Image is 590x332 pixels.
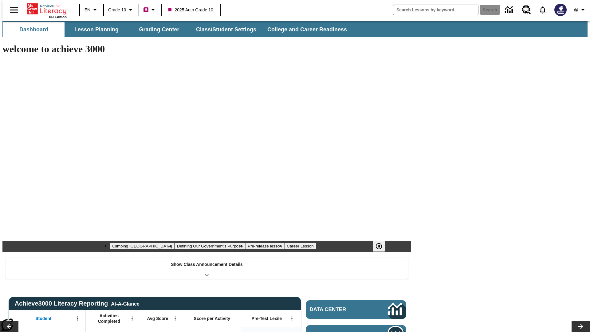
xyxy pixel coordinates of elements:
div: Home [27,2,67,19]
span: Student [35,316,51,321]
button: Open Menu [287,314,297,323]
p: Show Class Announcement Details [171,261,243,268]
button: Open Menu [171,314,180,323]
button: Boost Class color is violet red. Change class color [141,4,159,15]
button: Lesson Planning [66,22,127,37]
span: Achieve3000 Literacy Reporting [15,300,140,307]
span: NJ Edition [49,15,67,19]
button: Class/Student Settings [191,22,261,37]
a: Resource Center, Will open in new tab [518,2,535,18]
button: Select a new avatar [551,2,570,18]
img: Avatar [554,4,567,16]
button: Open side menu [5,1,23,19]
div: Show Class Announcement Details [6,258,408,279]
span: Data Center [310,306,367,313]
span: Pre-Test Lexile [252,316,282,321]
button: Slide 2 Defining Our Government's Purpose [175,243,245,249]
button: Slide 3 Pre-release lesson [245,243,284,249]
span: Score per Activity [194,316,230,321]
span: Avg Score [147,316,168,321]
span: 2025 Auto Grade 10 [168,7,213,13]
button: Open Menu [128,314,137,323]
span: B [144,6,147,14]
div: At-A-Glance [111,300,139,307]
button: Slide 4 Career Lesson [284,243,316,249]
div: SubNavbar [2,21,588,37]
input: search field [393,5,478,15]
button: Slide 1 Climbing Mount Tai [110,243,174,249]
button: Language: EN, Select a language [82,4,101,15]
button: Grading Center [128,22,190,37]
span: @ [574,7,578,13]
button: Grade: Grade 10, Select a grade [106,4,137,15]
a: Data Center [306,300,406,319]
button: Dashboard [3,22,65,37]
button: Lesson carousel, Next [572,321,590,332]
a: Notifications [535,2,551,18]
button: Pause [373,241,385,252]
a: Data Center [501,2,518,18]
button: College and Career Readiness [262,22,352,37]
h1: welcome to achieve 3000 [2,43,411,55]
span: EN [85,7,90,13]
button: Profile/Settings [570,4,590,15]
div: Pause [373,241,391,252]
button: Open Menu [73,314,82,323]
a: Home [27,3,67,15]
span: Activities Completed [89,313,129,324]
span: Grade 10 [108,7,126,13]
div: SubNavbar [2,22,352,37]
